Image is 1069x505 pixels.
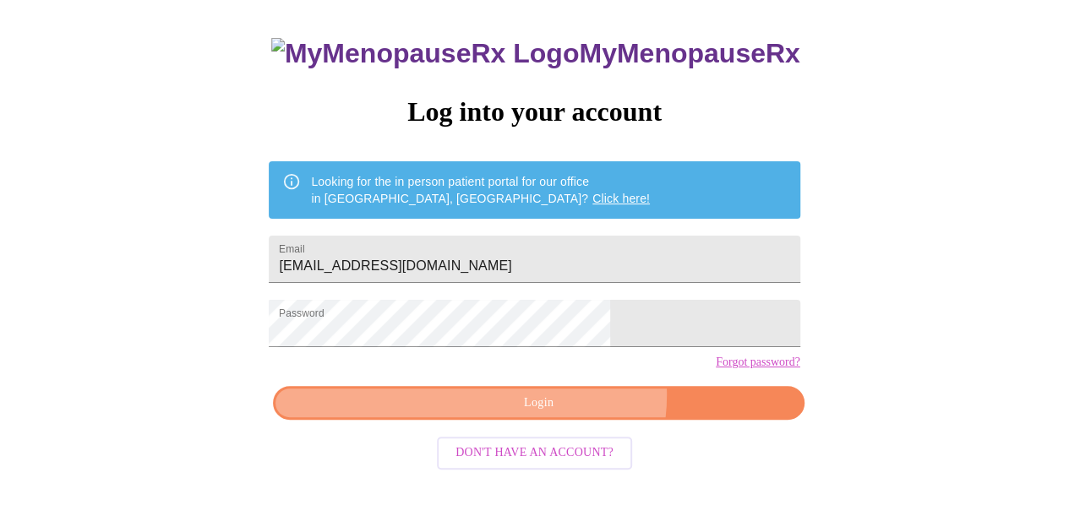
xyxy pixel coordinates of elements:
[271,38,800,69] h3: MyMenopauseRx
[433,444,636,459] a: Don't have an account?
[273,386,804,421] button: Login
[716,356,800,369] a: Forgot password?
[437,437,632,470] button: Don't have an account?
[592,192,650,205] a: Click here!
[455,443,614,464] span: Don't have an account?
[269,96,799,128] h3: Log into your account
[292,393,784,414] span: Login
[311,166,650,214] div: Looking for the in person patient portal for our office in [GEOGRAPHIC_DATA], [GEOGRAPHIC_DATA]?
[271,38,579,69] img: MyMenopauseRx Logo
